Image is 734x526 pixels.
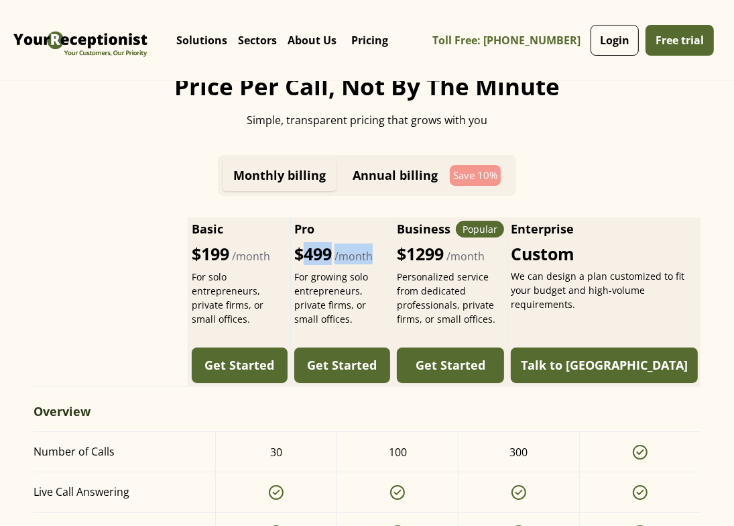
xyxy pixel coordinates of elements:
[192,220,223,238] h2: Basic
[204,356,274,374] div: Get Started
[397,244,504,264] div: $1299
[521,356,688,374] div: Talk to [GEOGRAPHIC_DATA]
[10,10,151,70] img: Virtual Receptionist - Answering Service - Call and Live Chat Receptionist - Virtual Receptionist...
[288,34,337,47] p: About Us
[110,71,625,102] h2: Price per call, not by the minute
[294,244,390,264] div: $499
[397,348,504,383] a: Get Started
[34,483,199,501] div: Live Call Answering
[646,25,714,56] a: Free trial
[294,270,390,326] div: For growing solo entrepreneurs, private firms, or small offices.
[34,443,199,461] div: Number of Calls
[294,348,390,383] a: Get Started
[238,34,277,47] p: Sectors
[294,220,390,238] h2: Pro
[510,444,528,460] div: 300
[397,220,450,238] h2: Business
[10,10,151,70] a: home
[233,168,326,182] div: Monthly billing
[416,356,485,374] div: Get Started
[192,270,288,326] div: For solo entrepreneurs, private firms, or small offices.
[511,269,698,311] div: We can design a plan customized to fit your budget and high-volume requirements.
[453,168,497,182] div: Save 10%
[176,34,227,47] p: Solutions
[591,25,639,56] a: Login
[307,356,377,374] div: Get Started
[667,462,734,526] iframe: Chat Widget
[511,220,698,238] h2: Enterprise
[192,348,288,383] a: Get Started
[463,222,497,236] div: Popular
[34,403,700,421] div: Overview
[282,13,342,67] div: About Us
[270,444,282,460] div: 30
[432,25,587,56] a: Toll Free: [PHONE_NUMBER]
[192,244,288,264] div: $199
[397,270,504,326] div: Personalized service from dedicated professionals, private firms, or small offices.
[232,249,270,264] span: /month
[446,249,485,264] span: /month
[334,249,373,264] span: /month
[511,244,698,264] div: Custom
[389,444,407,460] div: 100
[353,168,438,182] div: Annual billing
[171,13,233,67] div: Solutions
[511,348,698,383] a: Talk to [GEOGRAPHIC_DATA]
[233,13,282,67] div: Sectors
[110,112,625,128] div: Simple, transparent pricing that grows with you
[342,20,397,60] a: Pricing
